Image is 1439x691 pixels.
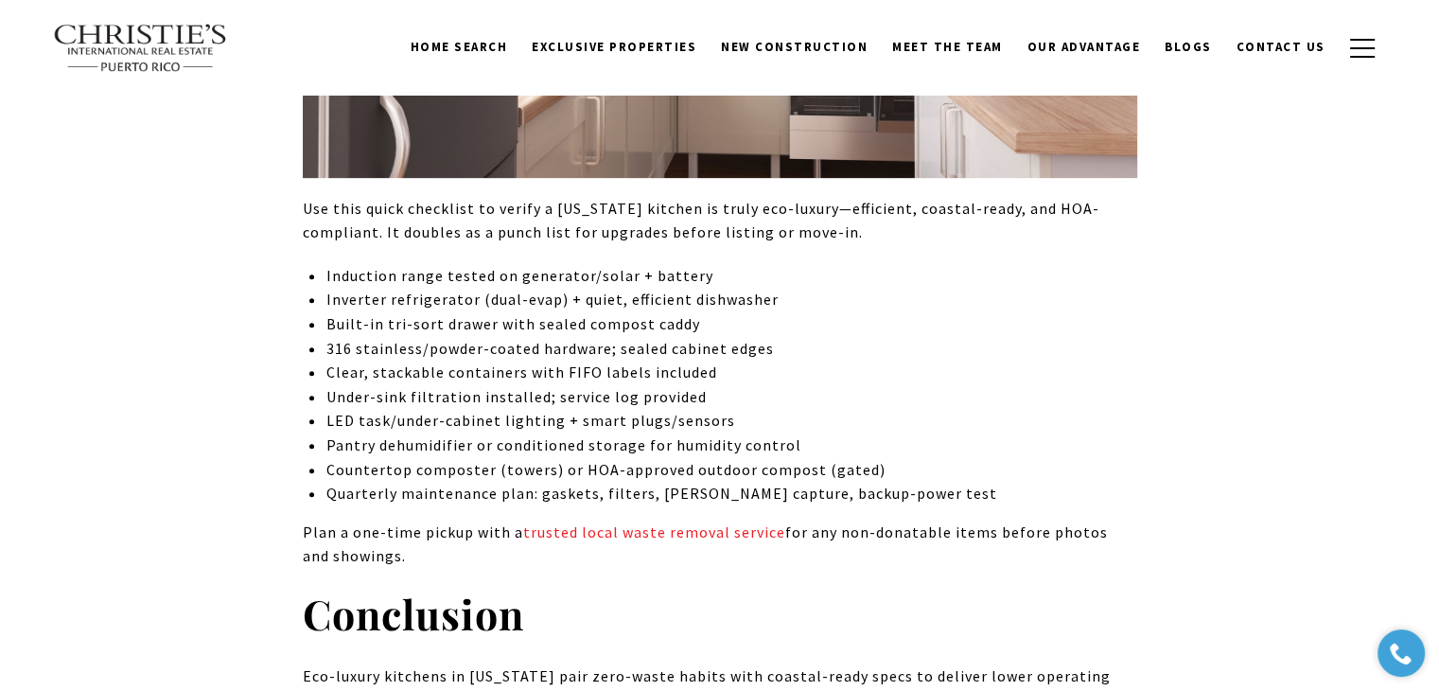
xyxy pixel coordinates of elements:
p: Quarterly maintenance plan: gaskets, filters, [PERSON_NAME] capture, backup-power test [325,482,1136,506]
p: Use this quick checklist to verify a [US_STATE] kitchen is truly eco-luxury—efficient, coastal-re... [303,197,1137,245]
a: trusted local waste removal service [523,523,785,541]
p: Under-sink filtration installed; service log provided [325,385,1136,410]
p: Countertop composter (towers) or HOA-approved outdoor compost (gated) [325,458,1136,483]
strong: Conclusion [303,586,524,641]
a: Home Search [398,29,520,65]
span: Blogs [1165,39,1212,55]
span: Exclusive Properties [532,39,696,55]
img: Christie's International Real Estate text transparent background [53,24,229,73]
span: New Construction [721,39,868,55]
p: Inverter refrigerator (dual-evap) + quiet, efficient dishwasher [325,288,1136,312]
span: Contact Us [1237,39,1325,55]
p: Pantry dehumidifier or conditioned storage for humidity control [325,434,1136,458]
p: LED task/under-cabinet lighting + smart plugs/sensors [325,409,1136,434]
a: Blogs [1152,29,1224,65]
p: 316 stainless/powder-coated hardware; sealed cabinet edges [325,337,1136,362]
p: Plan a one-time pickup with a for any non-donatable items before photos and showings. [303,521,1137,569]
p: Clear, stackable containers with FIFO labels included [325,361,1136,385]
a: New Construction [709,29,880,65]
a: Meet the Team [880,29,1015,65]
span: Our Advantage [1027,39,1141,55]
a: Exclusive Properties [519,29,709,65]
p: Built-in tri-sort drawer with sealed compost caddy [325,312,1136,337]
a: Our Advantage [1015,29,1153,65]
p: Induction range tested on generator/solar + battery [325,264,1136,289]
